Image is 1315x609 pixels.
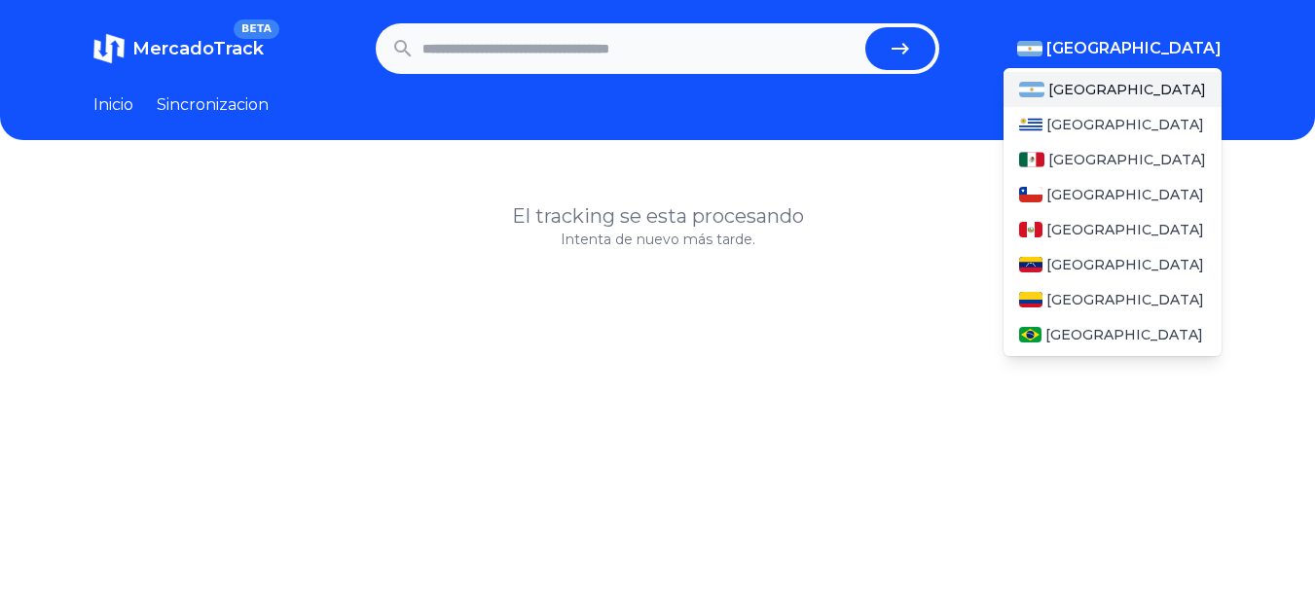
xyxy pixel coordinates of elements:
[1004,282,1222,317] a: Colombia[GEOGRAPHIC_DATA]
[1046,255,1204,274] span: [GEOGRAPHIC_DATA]
[1019,152,1044,167] img: Mexico
[93,230,1222,249] p: Intenta de nuevo más tarde.
[1045,325,1203,344] span: [GEOGRAPHIC_DATA]
[1004,177,1222,212] a: Chile[GEOGRAPHIC_DATA]
[93,33,125,64] img: MercadoTrack
[1017,37,1222,60] button: [GEOGRAPHIC_DATA]
[1004,107,1222,142] a: Uruguay[GEOGRAPHIC_DATA]
[1019,292,1042,307] img: Colombia
[1019,187,1042,202] img: Chile
[1046,115,1204,134] span: [GEOGRAPHIC_DATA]
[1019,82,1044,97] img: Argentina
[132,38,264,59] span: MercadoTrack
[1004,317,1222,352] a: Brasil[GEOGRAPHIC_DATA]
[1019,117,1042,132] img: Uruguay
[93,202,1222,230] h1: El tracking se esta procesando
[1004,247,1222,282] a: Venezuela[GEOGRAPHIC_DATA]
[1046,290,1204,309] span: [GEOGRAPHIC_DATA]
[1004,212,1222,247] a: Peru[GEOGRAPHIC_DATA]
[1017,41,1042,56] img: Argentina
[1048,80,1206,99] span: [GEOGRAPHIC_DATA]
[1004,72,1222,107] a: Argentina[GEOGRAPHIC_DATA]
[93,33,264,64] a: MercadoTrackBETA
[234,19,279,39] span: BETA
[157,93,269,117] a: Sincronizacion
[1048,150,1206,169] span: [GEOGRAPHIC_DATA]
[1046,37,1222,60] span: [GEOGRAPHIC_DATA]
[93,93,133,117] a: Inicio
[1046,220,1204,239] span: [GEOGRAPHIC_DATA]
[1046,185,1204,204] span: [GEOGRAPHIC_DATA]
[1019,222,1042,237] img: Peru
[1019,327,1041,342] img: Brasil
[1004,142,1222,177] a: Mexico[GEOGRAPHIC_DATA]
[1019,257,1042,272] img: Venezuela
